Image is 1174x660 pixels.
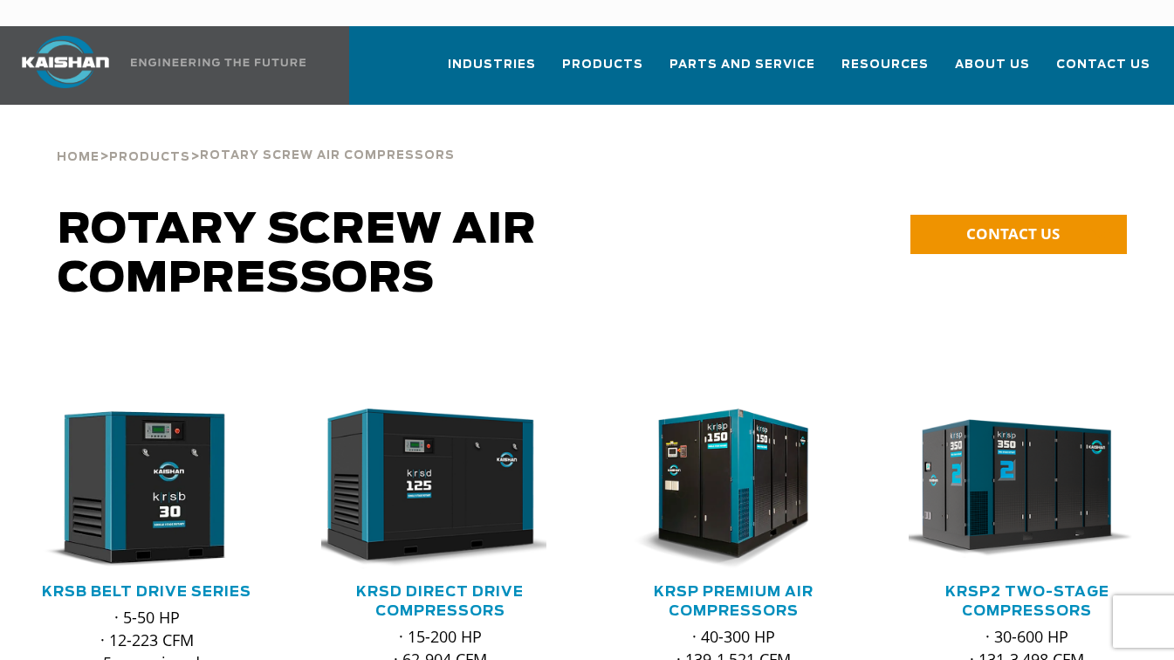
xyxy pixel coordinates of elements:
[57,152,100,163] span: Home
[200,150,455,162] span: Rotary Screw Air Compressors
[602,409,841,569] img: krsp150
[42,585,251,599] a: KRSB Belt Drive Series
[669,55,815,75] span: Parts and Service
[448,42,536,101] a: Industries
[109,148,190,164] a: Products
[955,55,1030,75] span: About Us
[955,42,1030,101] a: About Us
[321,409,559,569] div: krsd125
[58,210,537,300] span: Rotary Screw Air Compressors
[909,409,1146,569] div: krsp350
[654,585,814,618] a: KRSP Premium Air Compressors
[562,42,643,101] a: Products
[1056,42,1150,101] a: Contact Us
[109,152,190,163] span: Products
[356,585,524,618] a: KRSD Direct Drive Compressors
[562,55,643,75] span: Products
[28,409,265,569] div: krsb30
[841,55,929,75] span: Resources
[1056,55,1150,75] span: Contact Us
[57,105,455,171] div: > >
[896,409,1134,569] img: krsp350
[669,42,815,101] a: Parts and Service
[841,42,929,101] a: Resources
[308,409,546,569] img: krsd125
[966,223,1060,244] span: CONTACT US
[945,585,1109,618] a: KRSP2 Two-Stage Compressors
[615,409,853,569] div: krsp150
[15,409,253,569] img: krsb30
[448,55,536,75] span: Industries
[131,58,306,66] img: Engineering the future
[57,148,100,164] a: Home
[910,215,1127,254] a: CONTACT US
